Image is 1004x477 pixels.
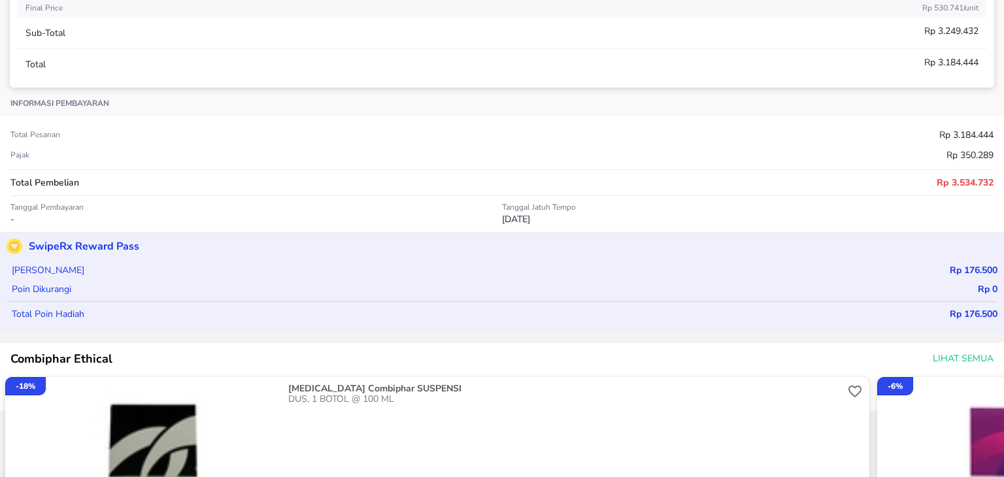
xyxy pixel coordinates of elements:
p: Rp 0 [978,282,997,296]
p: Rp 3.249.432 [924,24,979,38]
p: DUS, 1 BOTOL @ 100 ML [288,394,845,404]
p: - [10,212,502,226]
p: Total Pembelian [10,176,79,189]
p: Total pesanan [10,129,60,140]
p: Total [25,58,46,71]
p: [DATE] [502,212,994,226]
p: Poin Dikurangi [7,282,71,296]
p: Final Price [25,2,63,14]
span: / Unit [963,3,979,13]
p: Total Poin Hadiah [7,307,84,321]
button: Lihat Semua [928,347,996,371]
p: - 18 % [16,380,35,392]
p: Pajak [10,150,29,160]
p: Rp 176.500 [950,263,997,277]
p: [MEDICAL_DATA] Combiphar SUSPENSI [288,384,842,394]
p: Sub-Total [25,26,65,40]
p: Rp 350.289 [946,148,994,162]
p: SwipeRx Reward Pass [22,238,139,254]
p: Rp 3.534.732 [937,176,994,189]
p: Tanggal Pembayaran [10,202,502,212]
p: Rp 3.184.444 [939,128,994,142]
p: [PERSON_NAME] [7,263,84,277]
p: Rp 3.184.444 [924,56,979,69]
p: Rp 176.500 [950,307,997,321]
span: Lihat Semua [933,351,994,367]
p: - 6 % [888,380,903,392]
p: Rp 530.741 [922,2,979,14]
p: Tanggal Jatuh Tempo [502,202,994,212]
p: Informasi pembayaran [10,98,109,108]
